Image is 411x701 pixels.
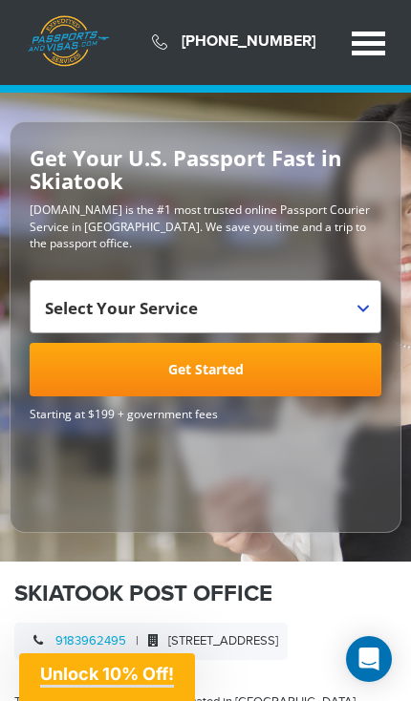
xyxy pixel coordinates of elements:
div: Unlock 10% Off! [19,653,195,701]
span: Unlock 10% Off! [40,664,174,684]
a: Passports & [DOMAIN_NAME] [28,15,109,77]
span: Select Your Service [45,287,361,341]
a: [PHONE_NUMBER] [182,32,315,51]
p: [DOMAIN_NAME] is the #1 most trusted online Passport Courier Service in [GEOGRAPHIC_DATA]. We sav... [30,202,381,250]
div: Open Intercom Messenger [346,636,392,682]
h1: SKIATOOK POST OFFICE [14,581,397,608]
a: 9183962495 [55,633,126,648]
span: Starting at $199 + government fees [30,406,381,422]
iframe: Customer reviews powered by Trustpilot [30,432,173,527]
a: Get Started [30,343,381,396]
div: | [14,623,288,661]
span: Select Your Service [30,280,381,333]
span: Select Your Service [45,297,198,319]
span: [STREET_ADDRESS] [139,633,278,648]
h2: Get Your U.S. Passport Fast in Skiatook [30,146,381,192]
